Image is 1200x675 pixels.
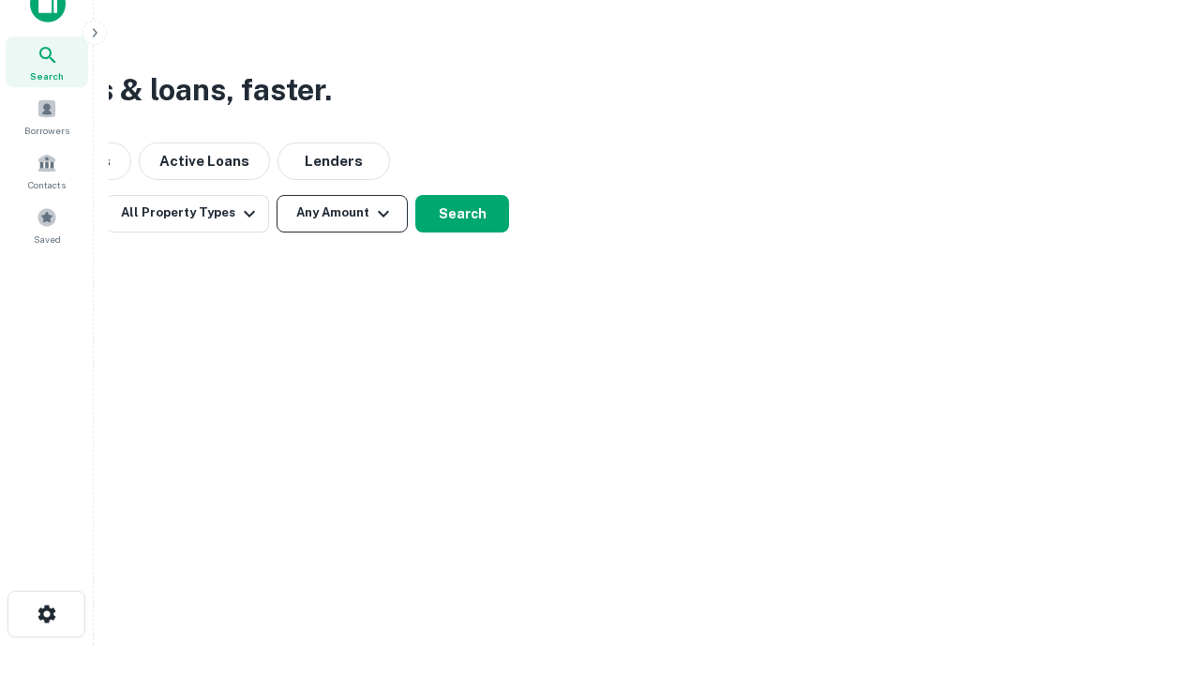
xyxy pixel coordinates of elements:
[6,37,88,87] a: Search
[277,142,390,180] button: Lenders
[6,145,88,196] a: Contacts
[6,200,88,250] a: Saved
[106,195,269,232] button: All Property Types
[24,123,69,138] span: Borrowers
[139,142,270,180] button: Active Loans
[28,177,66,192] span: Contacts
[6,91,88,142] a: Borrowers
[415,195,509,232] button: Search
[34,232,61,247] span: Saved
[277,195,408,232] button: Any Amount
[30,68,64,83] span: Search
[1106,525,1200,615] iframe: Chat Widget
